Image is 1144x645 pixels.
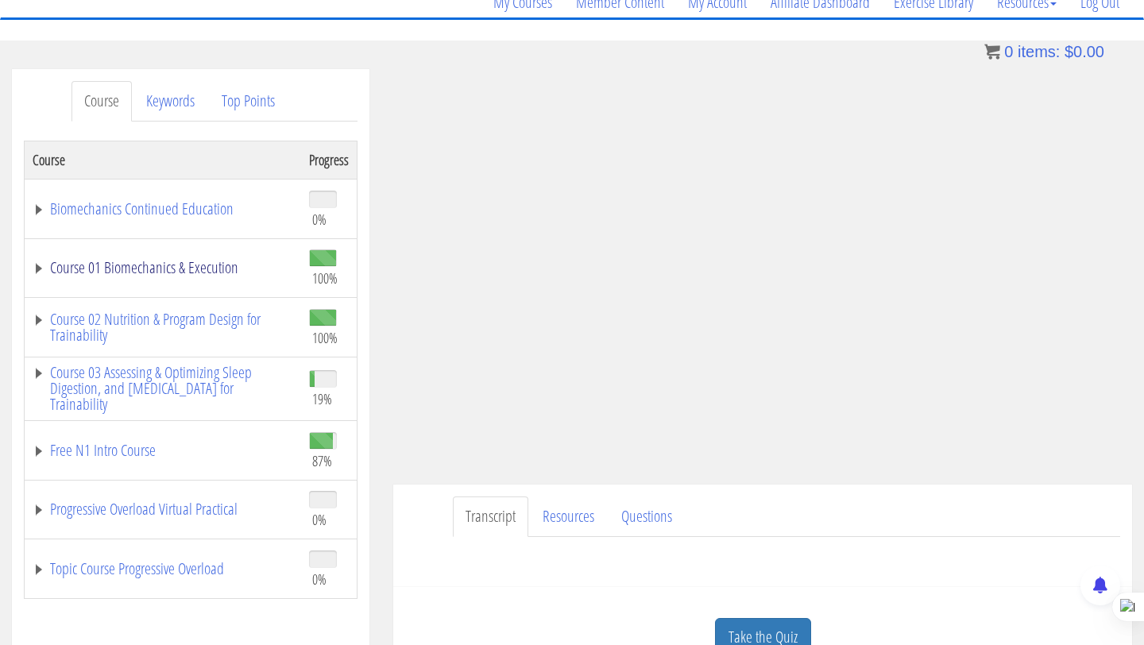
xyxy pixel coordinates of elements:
[33,561,293,577] a: Topic Course Progressive Overload
[312,570,327,588] span: 0%
[312,511,327,528] span: 0%
[209,81,288,122] a: Top Points
[312,269,338,287] span: 100%
[33,365,293,412] a: Course 03 Assessing & Optimizing Sleep Digestion, and [MEDICAL_DATA] for Trainability
[1018,43,1060,60] span: items:
[1065,43,1073,60] span: $
[312,390,332,407] span: 19%
[301,141,357,179] th: Progress
[530,496,607,537] a: Resources
[312,210,327,228] span: 0%
[312,452,332,469] span: 87%
[609,496,685,537] a: Questions
[984,44,1000,60] img: icon11.png
[25,141,302,179] th: Course
[1004,43,1013,60] span: 0
[71,81,132,122] a: Course
[133,81,207,122] a: Keywords
[33,201,293,217] a: Biomechanics Continued Education
[984,43,1104,60] a: 0 items: $0.00
[33,311,293,343] a: Course 02 Nutrition & Program Design for Trainability
[33,501,293,517] a: Progressive Overload Virtual Practical
[453,496,528,537] a: Transcript
[1065,43,1104,60] bdi: 0.00
[33,260,293,276] a: Course 01 Biomechanics & Execution
[33,442,293,458] a: Free N1 Intro Course
[312,329,338,346] span: 100%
